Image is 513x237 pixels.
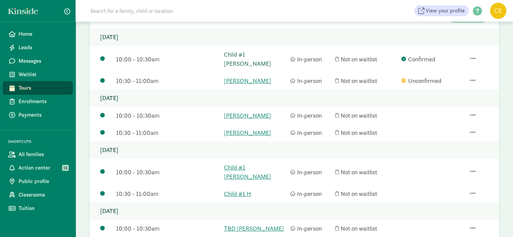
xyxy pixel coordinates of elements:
a: View your profile [414,5,469,16]
span: Public profile [19,177,67,185]
div: In-person [290,55,332,64]
span: Tuition [19,204,67,212]
span: Leads [19,43,67,52]
div: Not on waitlist [335,76,398,85]
span: Home [19,30,67,38]
p: [DATE] [89,89,499,107]
div: 10:00 - 10:30am [116,168,221,177]
div: Not on waitlist [335,111,398,120]
p: [DATE] [89,202,499,220]
span: Waitlist [19,70,67,79]
a: Child #1 [PERSON_NAME] [224,163,287,181]
div: In-person [290,128,332,137]
iframe: Chat Widget [479,205,513,237]
span: Classrooms [19,191,67,199]
a: Payments [3,108,73,122]
div: Confirmed [401,55,464,64]
div: 10:30 - 11:00am [116,128,221,137]
span: Messages [19,57,67,65]
div: Unconfirmed [401,76,464,85]
span: All families [19,150,67,158]
a: Public profile [3,175,73,188]
a: Child #1 H [224,189,287,198]
span: 15 [62,165,69,171]
a: [PERSON_NAME] [224,111,287,120]
span: Tours [19,84,67,92]
a: Action center 15 [3,161,73,175]
span: View your profile [426,7,465,15]
div: Not on waitlist [335,168,398,177]
a: Classrooms [3,188,73,202]
div: In-person [290,168,332,177]
div: Not on waitlist [335,55,398,64]
input: Search for a family, child or location [86,4,276,18]
a: Enrollments [3,95,73,108]
div: In-person [290,189,332,198]
a: TBD [PERSON_NAME] [224,224,287,233]
div: Not on waitlist [335,128,398,137]
a: Tuition [3,202,73,215]
div: 10:00 - 10:30am [116,55,221,64]
div: In-person [290,111,332,120]
a: [PERSON_NAME] [224,76,287,85]
a: Messages [3,54,73,68]
div: Not on waitlist [335,189,398,198]
p: [DATE] [89,28,499,46]
div: In-person [290,224,332,233]
a: Leads [3,41,73,54]
a: Home [3,27,73,41]
span: Action center [19,164,67,172]
div: 10:00 - 10:30am [116,224,221,233]
span: Payments [19,111,67,119]
span: Enrollments [19,97,67,106]
p: [DATE] [89,141,499,159]
div: 10:30 - 11:00am [116,189,221,198]
a: Waitlist [3,68,73,81]
a: Tours [3,81,73,95]
a: [PERSON_NAME] [224,128,287,137]
a: All families [3,148,73,161]
div: 10:30 - 11:00am [116,76,221,85]
div: Not on waitlist [335,224,398,233]
div: 10:00 - 10:30am [116,111,221,120]
div: In-person [290,76,332,85]
a: Child #1 [PERSON_NAME] [224,50,287,68]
